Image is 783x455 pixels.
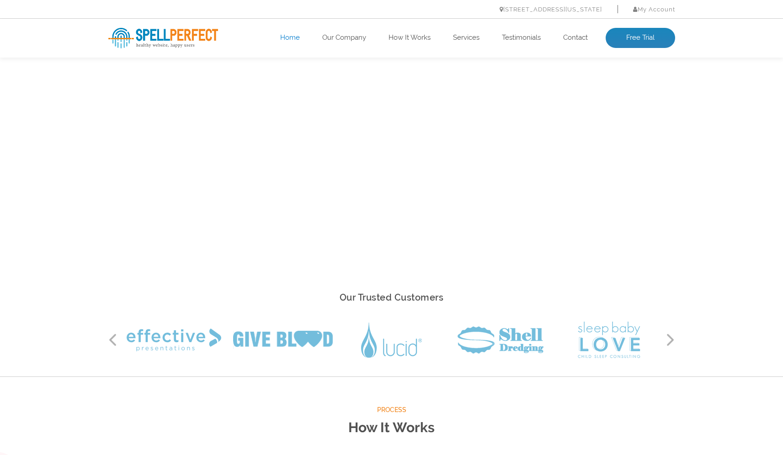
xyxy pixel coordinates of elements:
img: Lucid [361,323,422,358]
button: Next [666,333,675,347]
button: Previous [108,333,117,347]
img: Shell Dredging [458,326,543,354]
img: Sleep Baby Love [578,322,640,358]
h2: How It Works [108,416,675,440]
h2: Our Trusted Customers [108,290,675,306]
span: Process [108,404,675,416]
img: Give Blood [233,331,333,349]
img: Effective [127,328,221,351]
